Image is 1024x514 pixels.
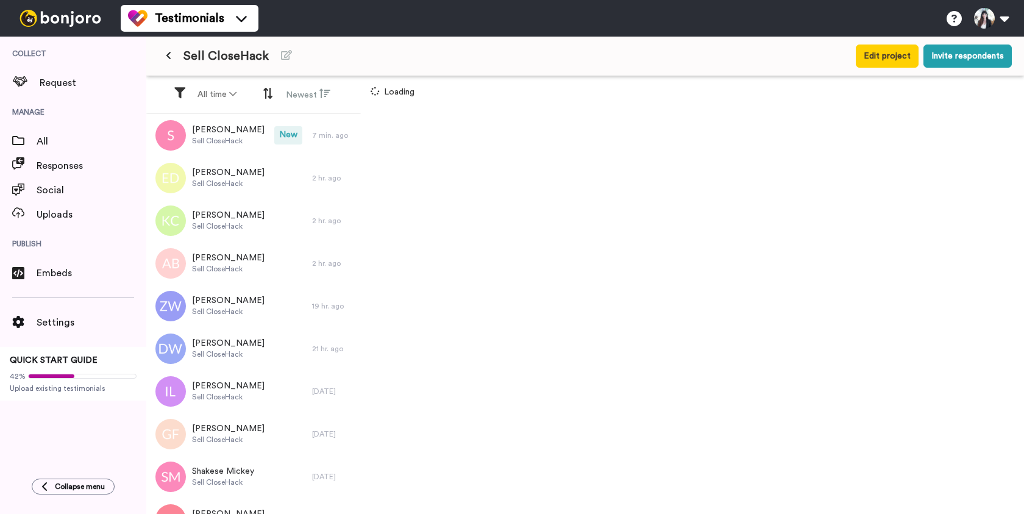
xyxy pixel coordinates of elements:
a: [PERSON_NAME]Sell CloseHack19 hr. ago [146,285,361,327]
a: [PERSON_NAME]Sell CloseHack2 hr. ago [146,199,361,242]
div: 19 hr. ago [312,301,355,311]
span: [PERSON_NAME] [192,252,265,264]
img: tm-color.svg [128,9,148,28]
span: [PERSON_NAME] [192,166,265,179]
span: [PERSON_NAME] [192,423,265,435]
span: Social [37,183,146,198]
span: Request [40,76,146,90]
span: Sell CloseHack [192,307,265,316]
button: Collapse menu [32,479,115,494]
img: sm.png [155,462,186,492]
img: kc.png [155,205,186,236]
div: 2 hr. ago [312,173,355,183]
img: bj-logo-header-white.svg [15,10,106,27]
span: Sell CloseHack [192,136,265,146]
span: Shakese Mickey [192,465,254,477]
div: 7 min. ago [312,130,355,140]
span: Settings [37,315,146,330]
span: Uploads [37,207,146,222]
span: [PERSON_NAME] [192,337,265,349]
span: Sell CloseHack [192,221,265,231]
a: [PERSON_NAME]Sell CloseHack[DATE] [146,370,361,413]
button: Edit project [856,45,919,68]
span: [PERSON_NAME] [192,124,265,136]
span: Sell CloseHack [192,392,265,402]
div: [DATE] [312,387,355,396]
span: Sell CloseHack [192,477,254,487]
span: [PERSON_NAME] [192,380,265,392]
span: Sell CloseHack [192,349,265,359]
span: Sell CloseHack [192,264,265,274]
span: Sell CloseHack [183,48,269,65]
span: Responses [37,159,146,173]
img: s.png [155,120,186,151]
div: 2 hr. ago [312,259,355,268]
span: Testimonials [155,10,224,27]
span: All [37,134,146,149]
span: Sell CloseHack [192,435,265,444]
a: [PERSON_NAME]Sell CloseHack2 hr. ago [146,242,361,285]
a: [PERSON_NAME]Sell CloseHackNew7 min. ago [146,114,361,157]
span: QUICK START GUIDE [10,356,98,365]
span: Embeds [37,266,146,280]
img: ab.png [155,248,186,279]
img: ed.png [155,163,186,193]
div: [DATE] [312,472,355,482]
img: gf.png [155,419,186,449]
button: Newest [279,83,338,106]
div: 2 hr. ago [312,216,355,226]
span: [PERSON_NAME] [192,294,265,307]
a: [PERSON_NAME]Sell CloseHack21 hr. ago [146,327,361,370]
div: 21 hr. ago [312,344,355,354]
button: All time [190,84,244,105]
a: [PERSON_NAME]Sell CloseHack2 hr. ago [146,157,361,199]
span: New [274,126,302,145]
button: Invite respondents [923,45,1012,68]
span: 42% [10,371,26,381]
div: [DATE] [312,429,355,439]
span: Collapse menu [55,482,105,491]
span: [PERSON_NAME] [192,209,265,221]
img: zw.png [155,291,186,321]
a: Shakese MickeySell CloseHack[DATE] [146,455,361,498]
span: Sell CloseHack [192,179,265,188]
span: Upload existing testimonials [10,384,137,393]
img: il.png [155,376,186,407]
img: dw.png [155,334,186,364]
a: [PERSON_NAME]Sell CloseHack[DATE] [146,413,361,455]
